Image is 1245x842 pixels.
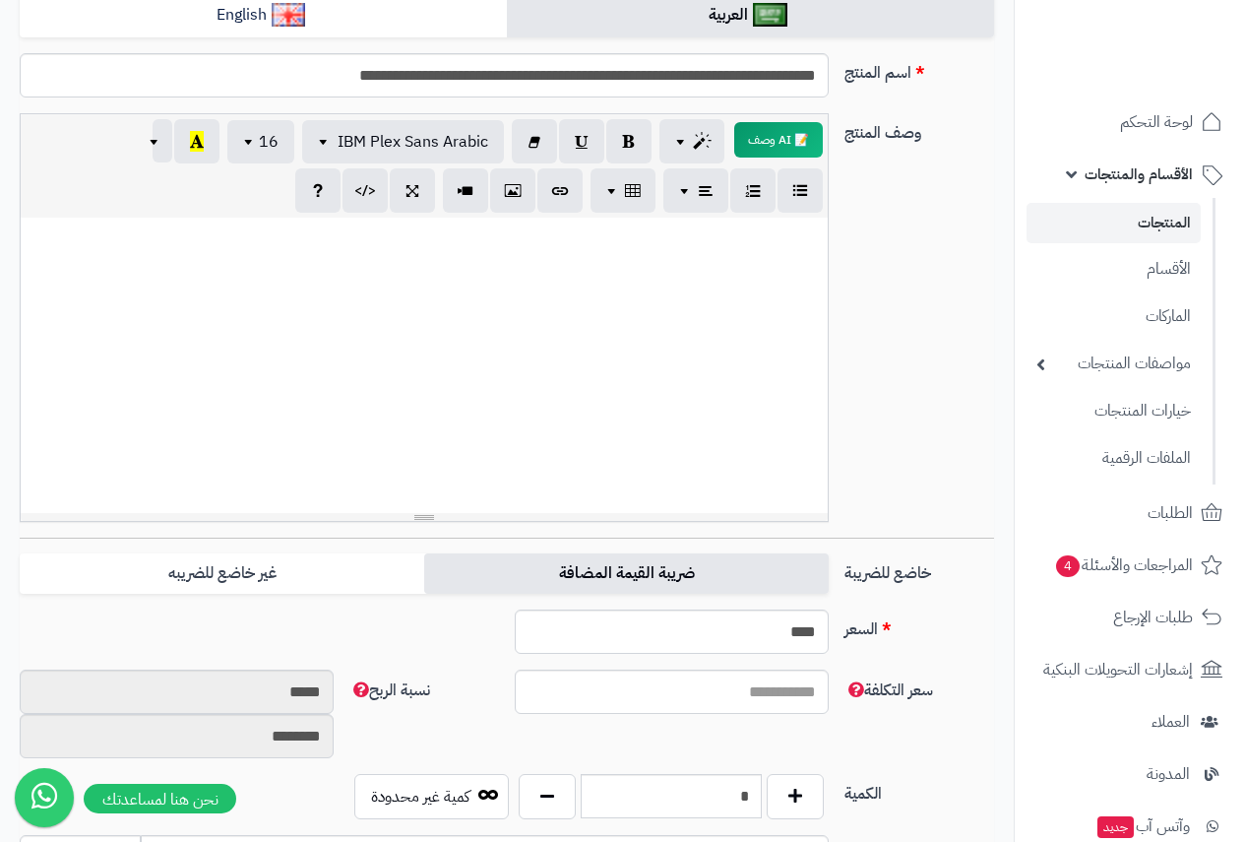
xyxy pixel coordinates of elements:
a: العملاء [1027,698,1233,745]
span: المدونة [1147,760,1190,788]
a: الماركات [1027,295,1201,338]
a: الملفات الرقمية [1027,437,1201,480]
img: logo-2.png [1111,53,1226,95]
a: الأقسام [1027,248,1201,291]
span: نسبة الربح [349,679,430,702]
a: المدونة [1027,750,1233,798]
a: الطلبات [1027,489,1233,537]
span: سعر التكلفة [844,679,933,702]
a: المنتجات [1027,203,1201,243]
span: طلبات الإرجاع [1113,604,1193,631]
span: وآتس آب [1095,812,1190,840]
span: إشعارات التحويلات البنكية [1043,656,1193,683]
img: العربية [753,3,787,27]
label: خاضع للضريبة [837,553,1002,585]
span: لوحة التحكم [1120,108,1193,136]
label: غير خاضع للضريبه [20,553,424,594]
label: السعر [837,610,1002,641]
button: 16 [227,120,294,163]
button: IBM Plex Sans Arabic [302,120,504,163]
label: اسم المنتج [837,53,1002,85]
span: المراجعات والأسئلة [1054,551,1193,579]
label: ضريبة القيمة المضافة [424,553,829,594]
a: خيارات المنتجات [1027,390,1201,432]
span: العملاء [1152,708,1190,736]
span: الطلبات [1148,499,1193,527]
span: جديد [1097,816,1134,838]
label: الكمية [837,774,1002,806]
span: 16 [259,130,279,154]
span: الأقسام والمنتجات [1085,161,1193,188]
a: المراجعات والأسئلة4 [1027,542,1233,589]
button: 📝 AI وصف [734,122,823,158]
a: إشعارات التحويلات البنكية [1027,646,1233,693]
a: طلبات الإرجاع [1027,594,1233,641]
label: وصف المنتج [837,113,1002,145]
a: لوحة التحكم [1027,98,1233,146]
span: 4 [1056,555,1080,577]
span: IBM Plex Sans Arabic [338,130,488,154]
a: مواصفات المنتجات [1027,343,1201,385]
img: English [272,3,306,27]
